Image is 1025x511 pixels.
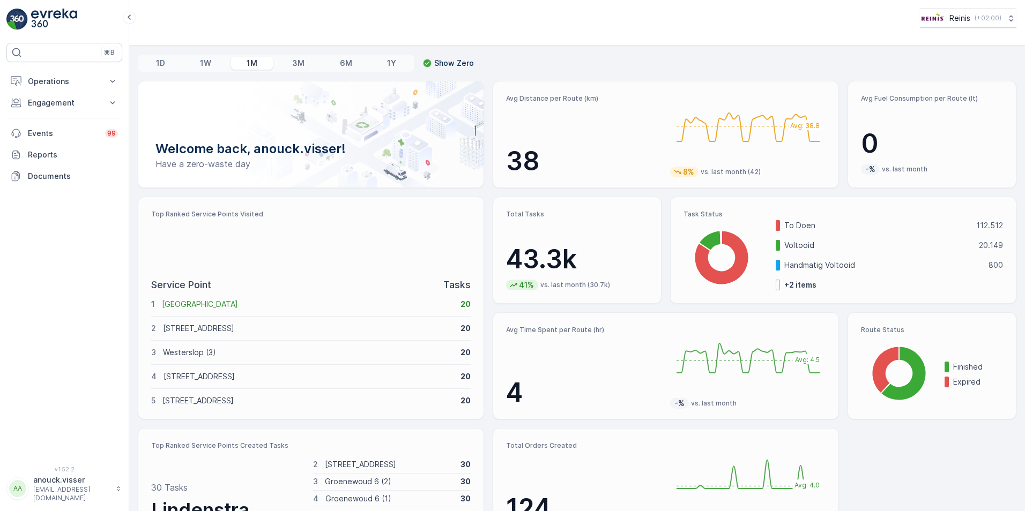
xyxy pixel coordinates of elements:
[28,128,99,139] p: Events
[506,377,662,409] p: 4
[953,362,1003,372] p: Finished
[882,165,927,174] p: vs. last month
[6,144,122,166] a: Reports
[325,493,454,504] p: Groenewoud 6 (1)
[861,94,1003,103] p: Avg Fuel Consumption per Route (lt)
[313,459,318,470] p: 2
[976,220,1003,231] p: 112.512
[31,9,77,30] img: logo_light-DOdMpM7g.png
[784,240,972,251] p: Voltooid
[151,481,188,494] p: 30 Tasks
[506,326,662,334] p: Avg Time Spent per Route (hr)
[313,493,318,504] p: 4
[540,281,610,289] p: vs. last month (30.7k)
[506,94,662,103] p: Avg Distance per Route (km)
[151,371,157,382] p: 4
[33,485,110,502] p: [EMAIL_ADDRESS][DOMAIN_NAME]
[506,243,648,275] p: 43.3k
[920,12,945,24] img: Reinis-Logo-Vrijstaand_Tekengebied-1-copy2_aBO4n7j.png
[6,475,122,502] button: AAanouck.visser[EMAIL_ADDRESS][DOMAIN_NAME]
[200,58,211,69] p: 1W
[151,299,155,310] p: 1
[784,260,982,270] p: Handmatig Voltooid
[162,299,454,310] p: [GEOGRAPHIC_DATA]
[979,240,1003,251] p: 20.149
[518,280,535,290] p: 41%
[691,399,737,408] p: vs. last month
[460,371,471,382] p: 20
[784,280,816,290] p: + 2 items
[155,157,466,170] p: Have a zero-waste day
[460,476,471,487] p: 30
[163,347,454,358] p: Westerslop (3)
[684,210,1003,219] p: Task Status
[325,459,454,470] p: [STREET_ADDRESS]
[460,493,471,504] p: 30
[313,476,318,487] p: 3
[155,140,466,157] p: Welcome back, anouck.visser!
[292,58,304,69] p: 3M
[6,123,122,144] a: Events99
[443,277,471,292] p: Tasks
[861,127,1003,160] p: 0
[434,58,474,69] p: Show Zero
[989,260,1003,270] p: 800
[673,398,686,409] p: -%
[861,326,1003,334] p: Route Status
[164,371,454,382] p: [STREET_ADDRESS]
[506,441,662,450] p: Total Orders Created
[162,395,454,406] p: [STREET_ADDRESS]
[28,149,118,160] p: Reports
[28,76,101,87] p: Operations
[156,58,165,69] p: 1D
[6,92,122,114] button: Engagement
[151,210,471,219] p: Top Ranked Service Points Visited
[506,210,648,219] p: Total Tasks
[340,58,352,69] p: 6M
[28,171,118,182] p: Documents
[460,299,471,310] p: 20
[975,14,1001,22] p: ( +02:00 )
[151,441,471,450] p: Top Ranked Service Points Created Tasks
[920,9,1016,28] button: Reinis(+02:00)
[6,71,122,92] button: Operations
[151,277,211,292] p: Service Point
[949,13,970,24] p: Reinis
[104,48,115,57] p: ⌘B
[163,323,454,334] p: [STREET_ADDRESS]
[107,129,116,138] p: 99
[953,377,1003,387] p: Expired
[460,395,471,406] p: 20
[864,164,877,175] p: -%
[151,347,156,358] p: 3
[387,58,396,69] p: 1Y
[33,475,110,485] p: anouck.visser
[9,480,26,497] div: AA
[701,168,761,176] p: vs. last month (42)
[6,166,122,187] a: Documents
[6,466,122,472] span: v 1.52.2
[460,323,471,334] p: 20
[28,97,101,108] p: Engagement
[506,145,662,177] p: 38
[460,347,471,358] p: 20
[682,167,695,177] p: 8%
[6,9,28,30] img: logo
[151,395,155,406] p: 5
[151,323,156,334] p: 2
[325,476,454,487] p: Groenewoud 6 (2)
[247,58,257,69] p: 1M
[460,459,471,470] p: 30
[784,220,969,231] p: To Doen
